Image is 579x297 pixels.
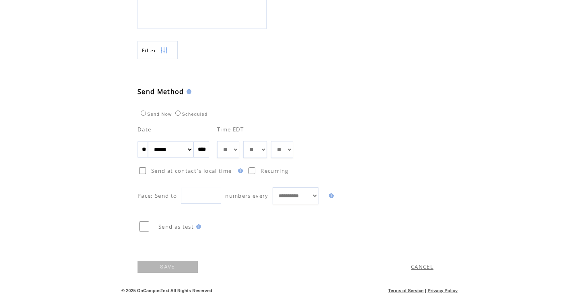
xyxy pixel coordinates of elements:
label: Scheduled [173,112,207,117]
img: help.gif [236,168,243,173]
span: Send Method [138,87,184,96]
img: help.gif [194,224,201,229]
span: Send as test [158,223,194,230]
img: help.gif [326,193,334,198]
a: Filter [138,41,178,59]
span: Pace: Send to [138,192,177,199]
a: Terms of Service [388,288,424,293]
input: Send Now [141,111,146,116]
img: filters.png [160,41,168,59]
span: © 2025 OnCampusText All Rights Reserved [121,288,212,293]
span: Recurring [261,167,288,174]
span: numbers every [225,192,268,199]
span: Time EDT [217,126,244,133]
a: Privacy Policy [427,288,458,293]
img: help.gif [184,89,191,94]
span: Show filters [142,47,156,54]
input: Scheduled [175,111,181,116]
span: | [425,288,426,293]
span: Send at contact`s local time [151,167,232,174]
span: Date [138,126,151,133]
a: SAVE [138,261,198,273]
label: Send Now [139,112,172,117]
a: CANCEL [411,263,433,270]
